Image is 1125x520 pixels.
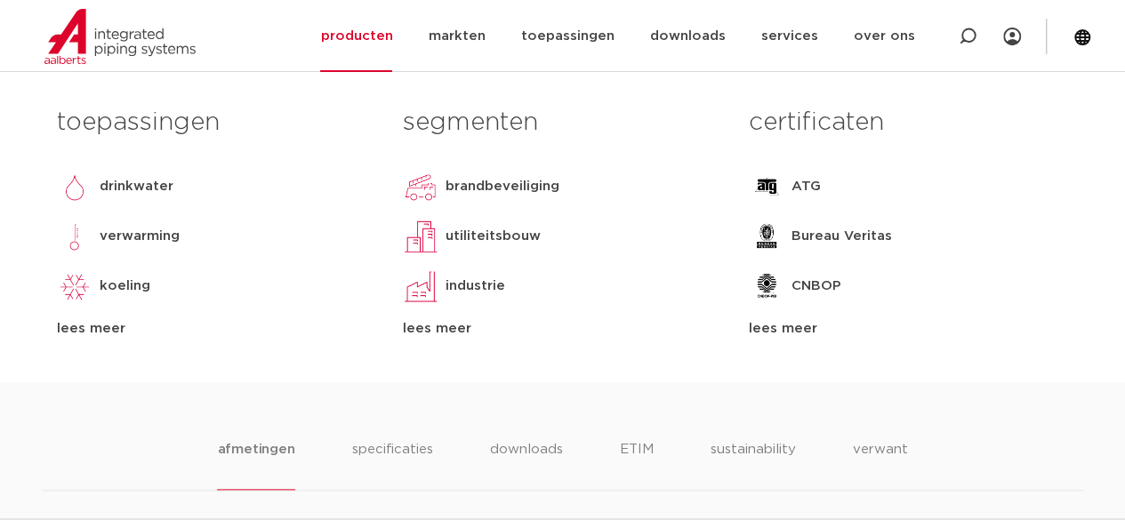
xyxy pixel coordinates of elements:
img: brandbeveiliging [403,169,438,204]
p: CNBOP [792,276,841,297]
img: Bureau Veritas [749,219,784,254]
h3: certificaten [749,105,1068,140]
p: industrie [446,276,505,297]
li: verwant [853,439,908,490]
p: drinkwater [100,176,173,197]
img: utiliteitsbouw [403,219,438,254]
li: afmetingen [217,439,294,490]
img: verwarming [57,219,92,254]
p: utiliteitsbouw [446,226,541,247]
p: Bureau Veritas [792,226,892,247]
img: koeling [57,268,92,304]
li: sustainability [711,439,796,490]
p: verwarming [100,226,180,247]
div: lees meer [57,318,376,340]
p: ATG [792,176,821,197]
p: brandbeveiliging [446,176,559,197]
img: industrie [403,268,438,304]
h3: segmenten [403,105,722,140]
img: ATG [749,169,784,204]
h3: toepassingen [57,105,376,140]
div: lees meer [749,318,1068,340]
p: koeling [100,276,150,297]
li: specificaties [352,439,433,490]
li: downloads [490,439,563,490]
img: CNBOP [749,268,784,304]
li: ETIM [620,439,654,490]
div: lees meer [403,318,722,340]
img: drinkwater [57,169,92,204]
